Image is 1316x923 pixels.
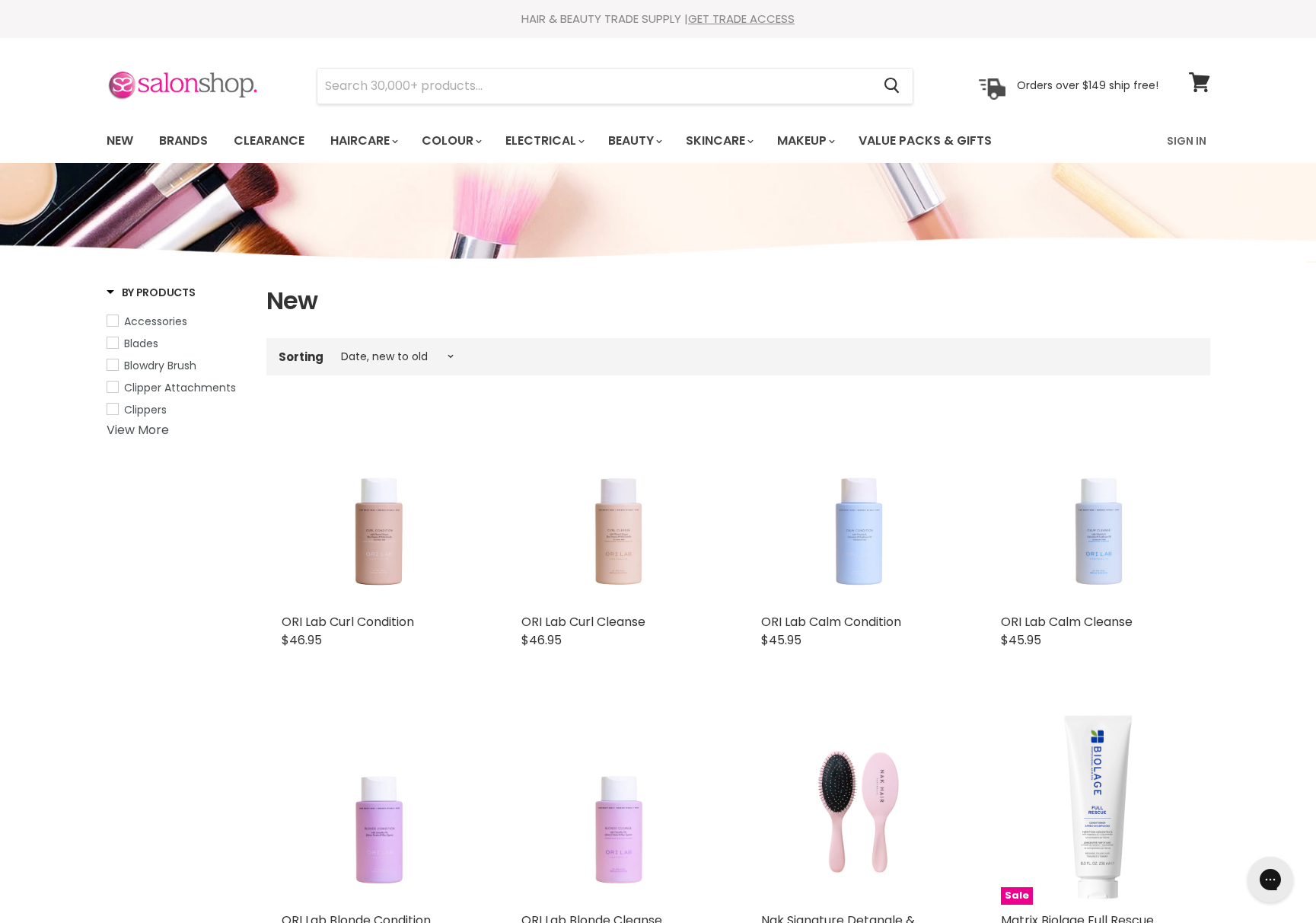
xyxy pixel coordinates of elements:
span: $45.95 [1001,631,1041,649]
iframe: Gorgias live chat messenger [1240,851,1301,908]
div: HAIR & BEAUTY TRADE SUPPLY | [88,11,1229,27]
a: Colour [410,125,491,157]
a: View More [107,421,169,439]
img: ORI Lab Calm Cleanse [1020,412,1175,606]
a: Blades [107,335,247,352]
a: Accessories [107,313,247,330]
a: ORI Lab Calm Cleanse [1001,412,1195,606]
img: ORI Lab Blonde Cleanse [540,711,696,905]
span: $45.95 [761,631,801,649]
ul: Main menu [95,119,1081,163]
button: Search [872,69,913,104]
a: Clipper Attachments [107,379,247,396]
h3: By Products [107,285,196,300]
img: ORI Lab Curl Condition [301,412,456,606]
a: Brands [148,125,219,157]
nav: Main [88,119,1229,163]
span: Clipper Attachments [124,380,236,395]
a: Matrix Biolage Full Rescue Conditioner Sale [1001,711,1195,905]
a: GET TRADE ACCESS [688,11,795,27]
span: $46.95 [282,631,322,649]
span: $46.95 [521,631,562,649]
a: Electrical [494,125,594,157]
a: ORI Lab Calm Cleanse [1001,613,1133,631]
a: Haircare [319,125,407,157]
a: ORI Lab Blonde Condition [282,711,476,905]
a: ORI Lab Calm Condition [761,613,901,631]
a: New [95,125,145,157]
a: ORI Lab Blonde Cleanse [521,711,715,905]
a: ORI Lab Curl Cleanse [521,412,715,606]
a: Clippers [107,401,247,418]
a: Makeup [766,125,844,157]
p: Orders over $149 ship free! [1017,78,1158,92]
label: Sorting [279,350,323,363]
a: Sign In [1158,125,1216,157]
input: Search [317,69,872,104]
img: ORI Lab Calm Condition [780,412,935,606]
span: Clippers [124,402,167,417]
a: Clearance [222,125,316,157]
img: ORI Lab Blonde Condition [301,711,456,905]
a: ORI Lab Curl Cleanse [521,613,645,631]
a: Beauty [597,125,671,157]
a: Blowdry Brush [107,357,247,374]
img: Nak Signature Detangle & Styling Brush [780,711,935,905]
span: Accessories [124,314,187,329]
form: Product [317,68,913,104]
img: ORI Lab Curl Cleanse [540,412,696,606]
span: Blades [124,336,158,351]
a: ORI Lab Curl Condition [282,613,414,631]
a: Nak Signature Detangle & Styling Brush [761,711,955,905]
h1: New [266,285,1210,317]
img: Matrix Biolage Full Rescue Conditioner [1001,711,1195,905]
a: Skincare [674,125,763,157]
span: Sale [1001,887,1033,905]
a: ORI Lab Calm Condition [761,412,955,606]
a: Value Packs & Gifts [847,125,1003,157]
span: Blowdry Brush [124,358,196,373]
a: ORI Lab Curl Condition [282,412,476,606]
